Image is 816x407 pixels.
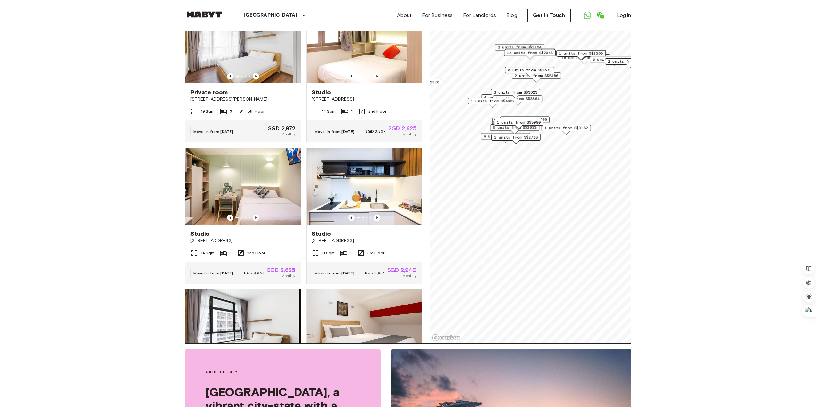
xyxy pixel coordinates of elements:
[190,230,210,238] span: Studio
[397,12,412,19] a: About
[190,88,228,96] span: Private room
[190,238,296,244] span: [STREET_ADDRESS]
[247,250,265,256] span: 2nd Floor
[508,48,552,54] span: 3 units from S$3024
[481,133,530,143] div: Map marker
[190,96,296,102] span: [STREET_ADDRESS][PERSON_NAME]
[185,289,301,366] img: Marketing picture of unit SG-01-003-011-02
[306,6,422,142] a: Marketing picture of unit SG-01-111-006-001Previous imagePrevious imageStudio[STREET_ADDRESS]14 S...
[392,79,442,89] div: Map marker
[367,250,384,256] span: 3rd Floor
[590,56,639,66] div: Map marker
[593,56,636,62] span: 3 units from S$2625
[244,270,265,276] span: SGD 3,367
[463,12,496,19] a: For Landlords
[387,267,416,273] span: SGD 2,940
[527,9,571,22] a: Get in Touch
[348,215,355,221] button: Previous image
[495,44,544,54] div: Map marker
[498,44,541,50] span: 3 units from S$1764
[493,120,543,130] div: Map marker
[608,59,651,64] span: 2 units from S$2757
[315,129,355,134] span: Move-in from [DATE]
[581,9,594,22] a: Open WhatsApp
[506,12,517,19] a: Blog
[281,273,295,279] span: Monthly
[500,117,550,126] div: Map marker
[494,89,537,95] span: 3 units from S$3623
[402,273,416,279] span: Monthly
[348,73,355,79] button: Previous image
[388,126,416,131] span: SGD 2,625
[185,6,301,142] a: Marketing picture of unit SG-01-003-008-01Previous imagePrevious imagePrivate room[STREET_ADDRESS...
[422,12,453,19] a: For Business
[322,250,335,256] span: 11 Sqm
[605,58,654,68] div: Map marker
[307,289,422,366] img: Marketing picture of unit SG-01-127-001-001
[508,67,551,73] span: 3 units from S$2573
[368,109,386,114] span: 2nd Floor
[494,134,538,140] span: 1 units from S$2783
[491,134,541,144] div: Map marker
[312,238,417,244] span: [STREET_ADDRESS]
[185,6,301,83] img: Marketing picture of unit SG-01-003-008-01
[555,50,605,60] div: Map marker
[481,94,530,104] div: Map marker
[312,96,417,102] span: [STREET_ADDRESS]
[374,73,380,79] button: Previous image
[541,125,591,135] div: Map marker
[248,109,265,114] span: 5th Floor
[503,117,547,123] span: 1 units from S$3600
[484,95,527,101] span: 4 units from S$2226
[227,73,233,79] button: Previous image
[281,131,295,137] span: Monthly
[267,267,295,273] span: SGD 2,625
[268,126,295,131] span: SGD 2,972
[495,118,539,124] span: 2 units from S$2342
[193,271,233,275] span: Move-in from [DATE]
[201,250,215,256] span: 14 Sqm
[493,95,542,105] div: Map marker
[594,9,607,22] a: Open WeChat
[365,128,386,134] span: SGD 3,367
[514,73,558,78] span: 2 units from S$2480
[557,50,606,60] div: Map marker
[185,11,223,18] img: Habyt
[206,369,360,375] span: About the city
[193,129,233,134] span: Move-in from [DATE]
[561,55,607,61] span: 18 units from S$1730
[395,79,439,85] span: 2 units from S$2273
[312,88,331,96] span: Studio
[496,96,539,102] span: 1 units from S$3864
[493,125,536,130] span: 6 units from S$2033
[511,72,561,82] div: Map marker
[492,118,542,128] div: Map marker
[315,271,355,275] span: Move-in from [DATE]
[351,109,353,114] span: 1
[494,119,543,129] div: Map marker
[365,270,385,276] span: SGD 3,535
[471,98,514,104] span: 1 units from S$4032
[402,131,416,137] span: Monthly
[307,148,422,225] img: Marketing picture of unit SG-01-110-022-001
[227,215,233,221] button: Previous image
[185,148,301,225] img: Marketing picture of unit SG-01-111-001-001
[491,89,540,99] div: Map marker
[253,215,259,221] button: Previous image
[312,230,331,238] span: Studio
[558,54,610,64] div: Map marker
[432,334,460,341] a: Mapbox logo
[505,67,554,77] div: Map marker
[531,21,580,31] div: Map marker
[497,119,540,125] span: 1 units from S$3990
[374,215,380,221] button: Previous image
[484,133,527,139] span: 4 units from S$1680
[230,109,232,114] span: 3
[307,6,422,83] img: Marketing picture of unit SG-01-111-006-001
[244,12,298,19] p: [GEOGRAPHIC_DATA]
[556,50,605,60] div: Map marker
[504,50,556,60] div: Map marker
[559,51,602,56] span: 1 units from S$2363
[505,48,555,58] div: Map marker
[322,109,336,114] span: 14 Sqm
